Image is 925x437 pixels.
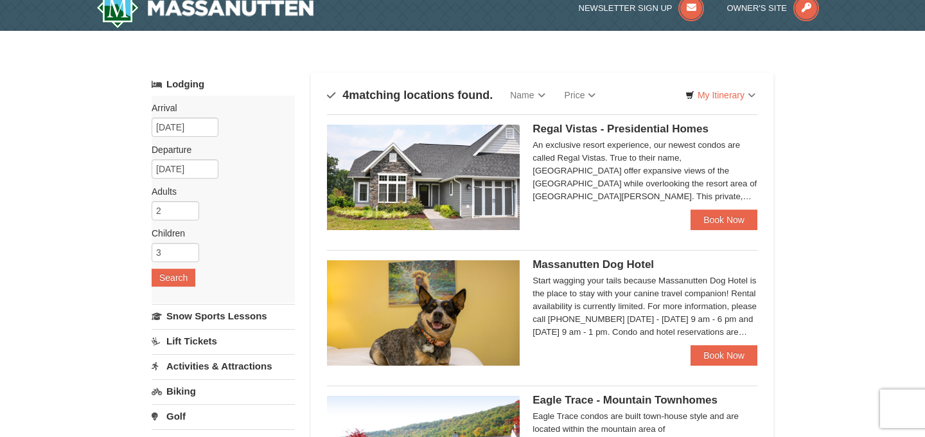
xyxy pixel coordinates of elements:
a: Lift Tickets [152,329,295,353]
label: Adults [152,185,285,198]
label: Children [152,227,285,240]
span: Owner's Site [727,3,788,13]
label: Arrival [152,102,285,114]
a: Activities & Attractions [152,354,295,378]
label: Departure [152,143,285,156]
a: Newsletter Sign Up [579,3,705,13]
a: Price [555,82,606,108]
a: Biking [152,379,295,403]
div: Start wagging your tails because Massanutten Dog Hotel is the place to stay with your canine trav... [533,274,757,339]
span: Eagle Trace - Mountain Townhomes [533,394,718,406]
a: Name [500,82,554,108]
a: Owner's Site [727,3,820,13]
a: My Itinerary [677,85,764,105]
img: 27428181-5-81c892a3.jpg [327,260,520,366]
span: Regal Vistas - Presidential Homes [533,123,709,135]
a: Lodging [152,73,295,96]
div: An exclusive resort experience, our newest condos are called Regal Vistas. True to their name, [G... [533,139,757,203]
button: Search [152,269,195,287]
span: Newsletter Sign Up [579,3,673,13]
a: Book Now [691,210,757,230]
a: Golf [152,404,295,428]
span: 4 [342,89,349,102]
h4: matching locations found. [327,89,493,102]
a: Book Now [691,345,757,366]
span: Massanutten Dog Hotel [533,258,654,271]
a: Snow Sports Lessons [152,304,295,328]
img: 19218991-1-902409a9.jpg [327,125,520,230]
